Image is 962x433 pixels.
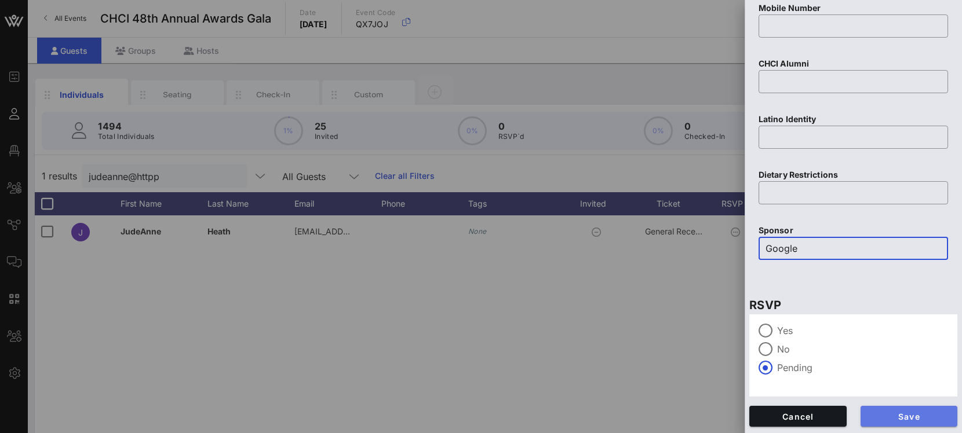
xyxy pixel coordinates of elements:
[759,113,948,126] p: Latino Identity
[777,325,948,336] label: Yes
[777,362,948,373] label: Pending
[749,296,957,314] p: RSVP
[861,406,958,427] button: Save
[759,168,948,181] p: Dietary Restrictions
[759,57,948,70] p: CHCI Alumni
[777,343,948,355] label: No
[759,412,837,421] span: Cancel
[759,224,948,237] p: Sponsor
[870,412,949,421] span: Save
[749,406,847,427] button: Cancel
[759,2,948,14] p: Mobile Number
